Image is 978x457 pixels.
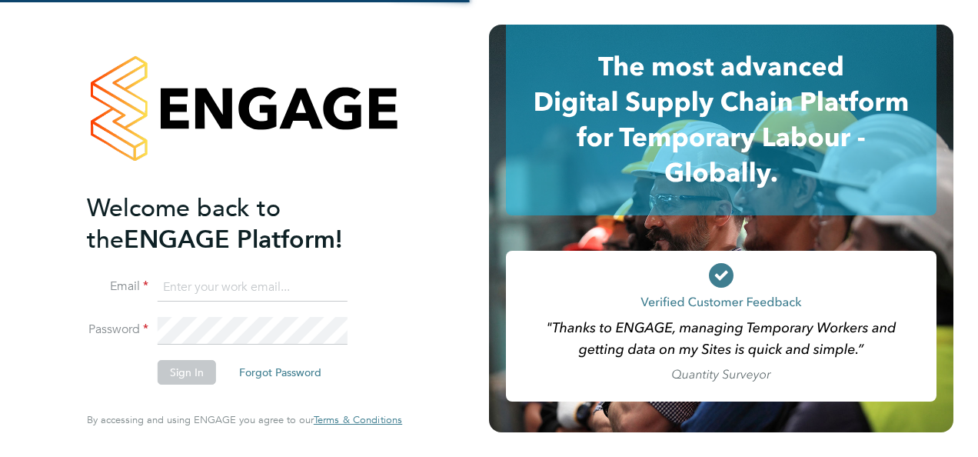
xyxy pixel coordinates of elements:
[158,274,348,302] input: Enter your work email...
[87,193,281,255] span: Welcome back to the
[87,322,148,338] label: Password
[87,192,387,255] h2: ENGAGE Platform!
[158,360,216,385] button: Sign In
[87,279,148,295] label: Email
[87,413,402,426] span: By accessing and using ENGAGE you agree to our
[314,414,402,426] a: Terms & Conditions
[227,360,334,385] button: Forgot Password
